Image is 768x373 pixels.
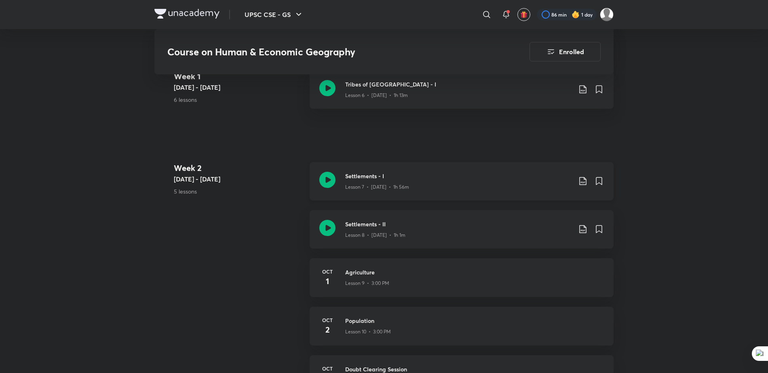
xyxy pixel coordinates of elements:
p: Lesson 7 • [DATE] • 1h 56m [345,183,409,191]
a: Company Logo [154,9,219,21]
h3: Population [345,316,604,325]
img: Company Logo [154,9,219,19]
img: streak [572,11,580,19]
p: Lesson 9 • 3:00 PM [345,280,389,287]
h3: Agriculture [345,268,604,276]
h3: Settlements - II [345,220,572,228]
button: UPSC CSE - GS [240,6,308,23]
button: avatar [517,8,530,21]
h6: Oct [319,268,335,275]
a: Tribes of [GEOGRAPHIC_DATA] - ILesson 6 • [DATE] • 1h 13m [310,70,614,118]
a: Settlements - IILesson 8 • [DATE] • 1h 1m [310,210,614,258]
h4: Week 1 [174,70,303,82]
a: Oct1AgricultureLesson 9 • 3:00 PM [310,258,614,307]
p: 6 lessons [174,95,303,104]
h5: [DATE] - [DATE] [174,174,303,184]
p: Lesson 10 • 3:00 PM [345,328,391,335]
h4: 1 [319,275,335,287]
h3: Settlements - I [345,172,572,180]
img: avatar [520,11,527,18]
p: Lesson 8 • [DATE] • 1h 1m [345,232,405,239]
h5: [DATE] - [DATE] [174,82,303,92]
h3: Tribes of [GEOGRAPHIC_DATA] - I [345,80,572,89]
a: Settlements - ILesson 7 • [DATE] • 1h 56m [310,162,614,210]
p: Lesson 6 • [DATE] • 1h 13m [345,92,408,99]
p: 5 lessons [174,187,303,196]
h6: Oct [319,316,335,324]
a: Oct2PopulationLesson 10 • 3:00 PM [310,307,614,355]
img: Ayushi Singh [600,8,614,21]
h4: Week 2 [174,162,303,174]
h4: 2 [319,324,335,336]
button: Enrolled [530,42,601,61]
h6: Oct [319,365,335,372]
h3: Course on Human & Economic Geography [167,46,484,58]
